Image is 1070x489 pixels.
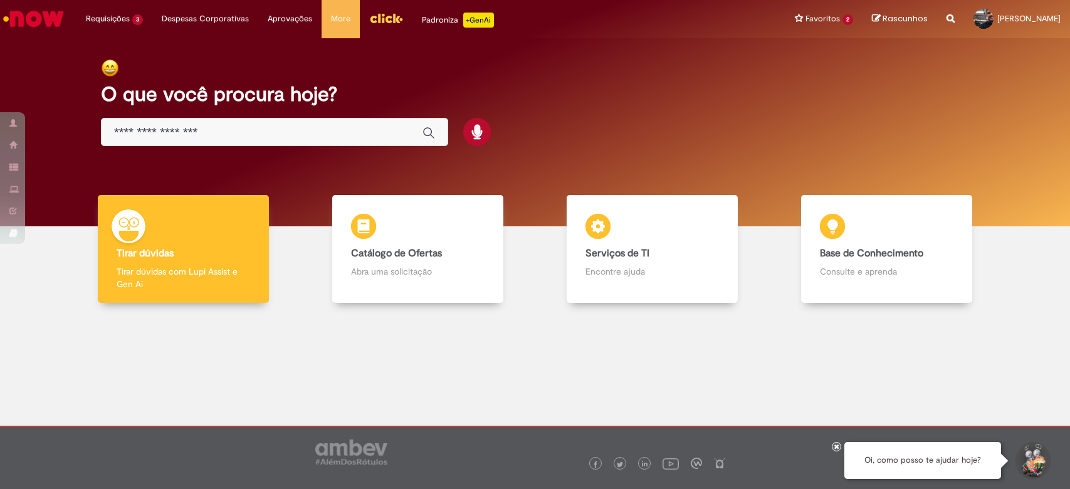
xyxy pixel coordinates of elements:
img: click_logo_yellow_360x200.png [369,9,403,28]
div: Oi, como posso te ajudar hoje? [844,442,1001,479]
b: Tirar dúvidas [117,247,174,260]
p: +GenAi [463,13,494,28]
span: Requisições [86,13,130,25]
img: logo_footer_linkedin.png [642,461,648,468]
p: Consulte e aprenda [820,265,953,278]
span: 2 [842,14,853,25]
img: logo_footer_twitter.png [617,461,623,468]
img: logo_footer_facebook.png [592,461,599,468]
p: Abra uma solicitação [351,265,485,278]
span: 3 [132,14,143,25]
img: logo_footer_youtube.png [663,455,679,471]
span: [PERSON_NAME] [997,13,1061,24]
a: Rascunhos [872,13,928,25]
a: Base de Conhecimento Consulte e aprenda [770,195,1004,303]
img: logo_footer_naosei.png [714,458,725,469]
b: Catálogo de Ofertas [351,247,442,260]
span: More [331,13,350,25]
span: Favoritos [805,13,840,25]
b: Base de Conhecimento [820,247,923,260]
p: Encontre ajuda [585,265,719,278]
b: Serviços de TI [585,247,649,260]
span: Rascunhos [883,13,928,24]
img: happy-face.png [101,59,119,77]
a: Catálogo de Ofertas Abra uma solicitação [300,195,535,303]
p: Tirar dúvidas com Lupi Assist e Gen Ai [117,265,250,290]
div: Padroniza [422,13,494,28]
img: logo_footer_ambev_rotulo_gray.png [315,439,387,465]
a: Tirar dúvidas Tirar dúvidas com Lupi Assist e Gen Ai [66,195,300,303]
h2: O que você procura hoje? [101,83,969,105]
span: Despesas Corporativas [162,13,249,25]
img: ServiceNow [1,6,66,31]
a: Serviços de TI Encontre ajuda [535,195,770,303]
button: Iniciar Conversa de Suporte [1014,442,1051,480]
img: logo_footer_workplace.png [691,458,702,469]
span: Aprovações [268,13,312,25]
